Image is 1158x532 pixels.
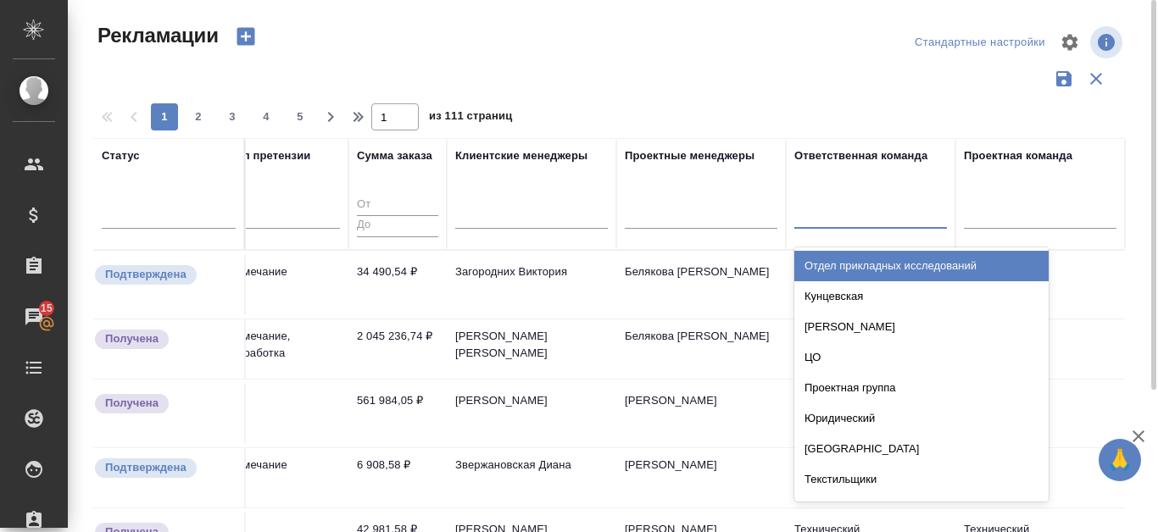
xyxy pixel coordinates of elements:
div: [PERSON_NAME] [794,312,1049,342]
td: Замечание [221,255,348,314]
div: Текстильщики [794,464,1049,495]
td: 6 908,58 ₽ [348,448,447,507]
span: 3 [219,108,246,125]
span: Рекламации [93,22,219,49]
button: 2 [185,103,212,130]
td: 561 984,05 ₽ [348,384,447,443]
td: Замечание, Доработка [221,319,348,379]
td: Загородних Виктория [447,255,616,314]
button: 🙏 [1099,439,1141,481]
p: Подтверждена [105,266,187,283]
input: От [357,195,438,216]
div: Отдел прикладных исследований [794,251,1049,281]
td: Белякова [PERSON_NAME] [616,319,786,379]
button: Создать [225,22,266,51]
div: Проектная команда [964,147,1072,164]
div: Проектные менеджеры [625,147,754,164]
td: 2 045 236,74 ₽ [348,319,447,379]
td: [PERSON_NAME] [447,384,616,443]
div: Проектная группа [794,373,1049,403]
div: Ответственная команда [794,147,927,164]
td: Технический [786,319,955,379]
td: [PERSON_NAME] [616,448,786,507]
a: 15 [4,296,64,338]
span: Посмотреть информацию [1090,26,1126,58]
div: ЦО [794,342,1049,373]
span: 5 [287,108,314,125]
td: Локализация [786,255,955,314]
p: Подтверждена [105,459,187,476]
p: Получена [105,395,159,412]
div: Клиентские менеджеры [455,147,587,164]
td: [PERSON_NAME] [616,384,786,443]
td: 34 490,54 ₽ [348,255,447,314]
span: 4 [253,108,280,125]
button: Сохранить фильтры [1048,63,1080,95]
span: 2 [185,108,212,125]
span: из 111 страниц [429,106,512,130]
div: Сумма заказа [357,147,432,164]
td: VIP клиенты [786,384,955,443]
button: Сбросить фильтры [1080,63,1112,95]
div: Кунцевская [794,281,1049,312]
input: До [357,215,438,236]
span: Настроить таблицу [1049,22,1090,63]
div: Островная [794,495,1049,525]
button: 3 [219,103,246,130]
div: Тип претензии [230,147,310,164]
div: Юридический [794,403,1049,434]
p: Получена [105,330,159,347]
span: 🙏 [1105,442,1134,478]
td: VIP клиенты [786,448,955,507]
td: Звержановская Диана [447,448,616,507]
div: Статус [102,147,140,164]
div: [GEOGRAPHIC_DATA] [794,434,1049,464]
div: split button [910,30,1049,56]
td: [PERSON_NAME] [PERSON_NAME] [447,319,616,379]
span: 15 [31,300,63,317]
td: Белякова [PERSON_NAME] [616,255,786,314]
button: 5 [287,103,314,130]
button: 4 [253,103,280,130]
td: Замечание [221,448,348,507]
